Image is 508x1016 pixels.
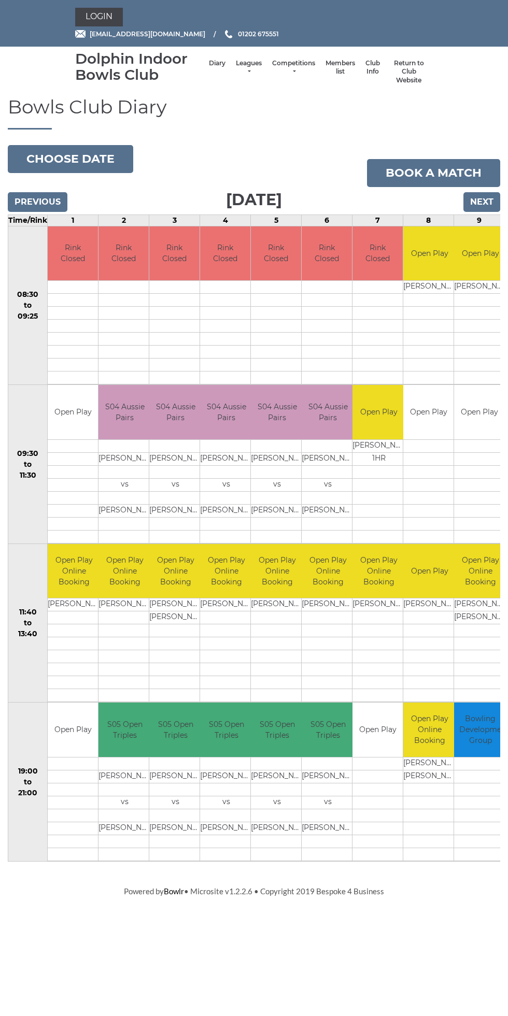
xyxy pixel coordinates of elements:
[302,452,354,465] td: [PERSON_NAME]
[251,504,303,517] td: [PERSON_NAME]
[149,452,202,465] td: [PERSON_NAME]
[403,757,456,770] td: [PERSON_NAME]
[98,544,151,598] td: Open Play Online Booking
[403,214,454,226] td: 8
[302,770,354,783] td: [PERSON_NAME]
[164,886,184,896] a: Bowlr
[403,226,456,281] td: Open Play
[403,770,456,783] td: [PERSON_NAME]
[352,385,405,439] td: Open Play
[200,544,252,598] td: Open Play Online Booking
[403,385,454,439] td: Open Play
[251,822,303,835] td: [PERSON_NAME]
[236,59,262,76] a: Leagues
[48,214,98,226] td: 1
[98,478,151,491] td: vs
[8,543,48,703] td: 11:40 to 13:40
[149,214,200,226] td: 3
[251,385,303,439] td: S04 Aussie Pairs
[251,452,303,465] td: [PERSON_NAME]
[352,214,403,226] td: 7
[302,214,352,226] td: 6
[454,611,506,624] td: [PERSON_NAME]
[75,29,205,39] a: Email [EMAIL_ADDRESS][DOMAIN_NAME]
[454,544,506,598] td: Open Play Online Booking
[200,478,252,491] td: vs
[149,598,202,611] td: [PERSON_NAME]
[352,544,405,598] td: Open Play Online Booking
[454,281,506,294] td: [PERSON_NAME]
[223,29,279,39] a: Phone us 01202 675551
[225,30,232,38] img: Phone us
[454,385,504,439] td: Open Play
[352,452,405,465] td: 1HR
[209,59,225,68] a: Diary
[48,598,100,611] td: [PERSON_NAME]
[75,51,204,83] div: Dolphin Indoor Bowls Club
[251,598,303,611] td: [PERSON_NAME]
[90,30,205,38] span: [EMAIL_ADDRESS][DOMAIN_NAME]
[48,544,100,598] td: Open Play Online Booking
[8,214,48,226] td: Time/Rink
[272,59,315,76] a: Competitions
[352,439,405,452] td: [PERSON_NAME]
[454,598,506,611] td: [PERSON_NAME]
[302,598,354,611] td: [PERSON_NAME]
[302,822,354,835] td: [PERSON_NAME]
[238,30,279,38] span: 01202 675551
[403,703,456,757] td: Open Play Online Booking
[8,385,48,544] td: 09:30 to 11:30
[454,214,505,226] td: 9
[390,59,428,85] a: Return to Club Website
[251,703,303,757] td: S05 Open Triples
[98,226,149,281] td: Rink Closed
[124,886,384,896] span: Powered by • Microsite v1.2.2.6 • Copyright 2019 Bespoke 4 Business
[98,796,151,809] td: vs
[8,226,48,385] td: 08:30 to 09:25
[365,59,380,76] a: Club Info
[403,598,456,611] td: [PERSON_NAME]
[302,478,354,491] td: vs
[149,226,200,281] td: Rink Closed
[149,544,202,598] td: Open Play Online Booking
[8,192,67,212] input: Previous
[8,145,133,173] button: Choose date
[149,611,202,624] td: [PERSON_NAME]
[149,770,202,783] td: [PERSON_NAME]
[75,8,123,26] a: Login
[302,796,354,809] td: vs
[48,703,98,757] td: Open Play
[251,214,302,226] td: 5
[48,226,98,281] td: Rink Closed
[352,703,403,757] td: Open Play
[8,97,500,130] h1: Bowls Club Diary
[367,159,500,187] a: Book a match
[302,385,354,439] td: S04 Aussie Pairs
[98,452,151,465] td: [PERSON_NAME]
[302,703,354,757] td: S05 Open Triples
[403,281,456,294] td: [PERSON_NAME]
[251,544,303,598] td: Open Play Online Booking
[98,385,151,439] td: S04 Aussie Pairs
[251,478,303,491] td: vs
[200,504,252,517] td: [PERSON_NAME]
[463,192,500,212] input: Next
[75,30,86,38] img: Email
[149,796,202,809] td: vs
[251,770,303,783] td: [PERSON_NAME]
[403,544,456,598] td: Open Play
[149,504,202,517] td: [PERSON_NAME]
[149,822,202,835] td: [PERSON_NAME]
[251,226,301,281] td: Rink Closed
[302,226,352,281] td: Rink Closed
[200,226,250,281] td: Rink Closed
[200,452,252,465] td: [PERSON_NAME]
[98,703,151,757] td: S05 Open Triples
[98,770,151,783] td: [PERSON_NAME]
[98,822,151,835] td: [PERSON_NAME]
[149,385,202,439] td: S04 Aussie Pairs
[200,598,252,611] td: [PERSON_NAME]
[8,703,48,862] td: 19:00 to 21:00
[302,504,354,517] td: [PERSON_NAME]
[98,598,151,611] td: [PERSON_NAME]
